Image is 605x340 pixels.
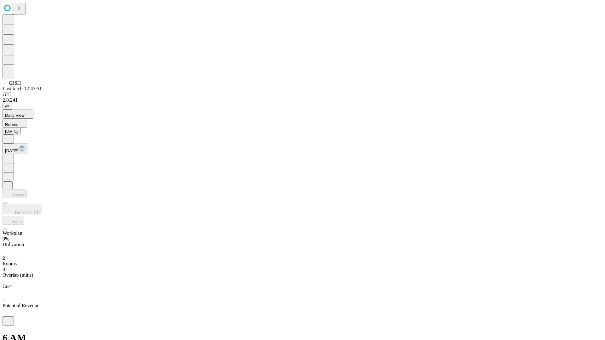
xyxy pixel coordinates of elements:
[3,144,28,154] button: [DATE]
[3,236,9,241] span: 0%
[3,272,33,278] span: Overlap (mins)
[3,128,21,134] button: [DATE]
[3,242,24,247] span: Utilization
[3,261,17,266] span: Rooms
[3,297,4,303] span: -
[3,267,5,272] span: 0
[3,278,4,283] span: -
[3,255,5,261] span: 2
[3,86,42,91] span: Last fetch: 12:47:51
[3,216,24,225] button: Fetch
[3,303,39,308] span: Potential Revenue
[3,92,602,97] div: GEI
[15,210,40,215] span: Insights (0)
[9,80,21,86] span: GJSH
[3,284,12,289] span: Cost
[5,113,25,118] span: Daily View
[5,122,18,127] span: Rooms
[5,104,9,109] span: @
[3,97,602,103] div: 2.0.241
[3,230,22,236] span: Workplan
[3,119,27,128] button: Rooms
[3,204,42,214] button: Insights (0)
[5,148,18,153] span: [DATE]
[3,103,12,110] button: @
[3,110,33,119] button: Daily View
[3,189,27,198] button: Predict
